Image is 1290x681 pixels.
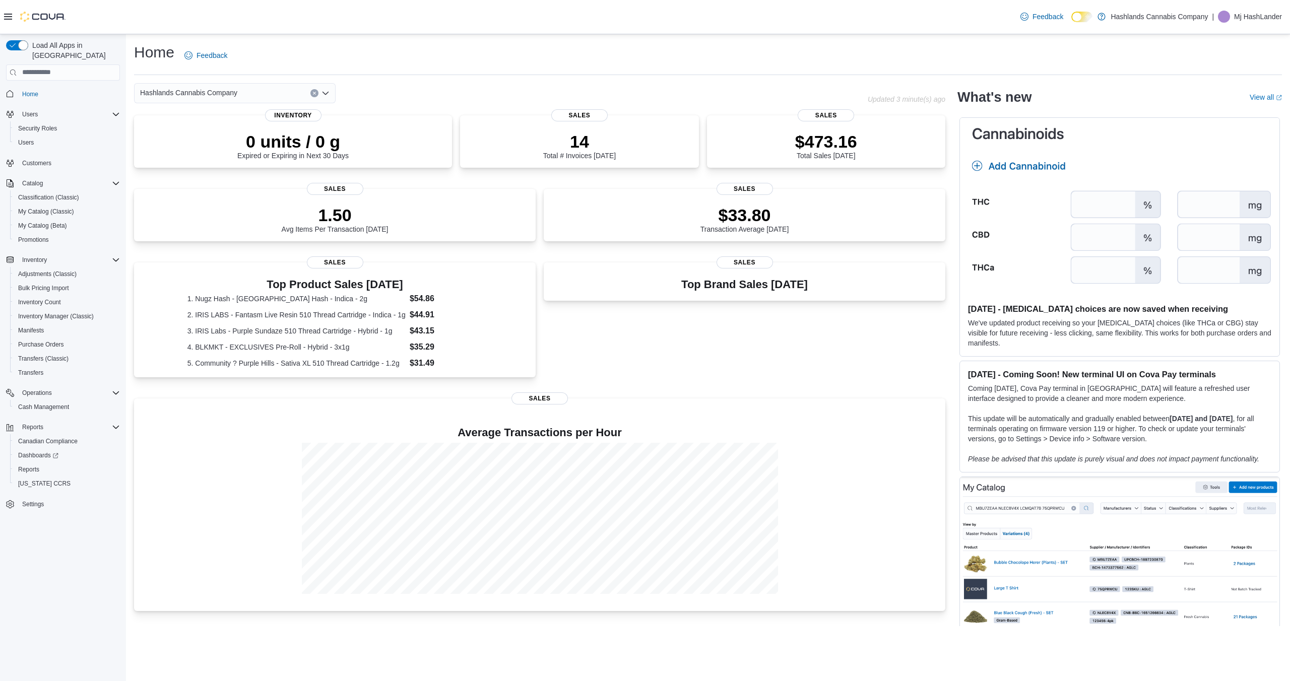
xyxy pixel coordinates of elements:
span: Inventory Manager (Classic) [14,310,120,322]
a: My Catalog (Beta) [14,220,71,232]
dt: 1. Nugz Hash - [GEOGRAPHIC_DATA] Hash - Indica - 2g [187,294,406,304]
p: This update will be automatically and gradually enabled between , for all terminals operating on ... [968,414,1271,444]
button: Reports [2,420,124,434]
button: Open list of options [321,89,330,97]
button: Reports [10,462,124,476]
button: My Catalog (Beta) [10,219,124,233]
span: Settings [22,500,44,508]
input: Dark Mode [1071,12,1092,22]
a: Security Roles [14,122,61,134]
span: Canadian Compliance [14,435,120,447]
button: Operations [2,386,124,400]
span: Promotions [18,236,49,244]
dd: $31.49 [410,357,482,369]
button: Clear input [310,89,318,97]
p: Mj HashLander [1234,11,1282,23]
button: Manifests [10,323,124,337]
span: Sales [717,183,773,195]
span: Sales [511,392,568,404]
p: Hashlands Cannabis Company [1111,11,1208,23]
a: Settings [18,498,48,510]
p: 0 units / 0 g [237,131,349,152]
button: Transfers [10,366,124,380]
a: Inventory Count [14,296,65,308]
button: Operations [18,387,56,399]
span: Feedback [1033,12,1063,22]
p: | [1212,11,1214,23]
span: Dashboards [18,451,58,459]
nav: Complex example [6,83,120,538]
button: Catalog [2,176,124,190]
span: Reports [22,423,43,431]
span: Reports [18,465,39,473]
a: Canadian Compliance [14,435,82,447]
strong: [DATE] and [DATE] [1170,415,1233,423]
a: Feedback [1016,7,1067,27]
a: Manifests [14,324,48,336]
span: Purchase Orders [14,338,120,351]
button: Transfers (Classic) [10,352,124,366]
a: Bulk Pricing Import [14,282,73,294]
span: Promotions [14,234,120,246]
button: Users [10,135,124,150]
a: Customers [18,157,55,169]
a: Dashboards [14,449,62,461]
p: Updated 3 minute(s) ago [868,95,945,103]
h1: Home [134,42,174,62]
button: Users [18,108,42,120]
button: Promotions [10,233,124,247]
span: Load All Apps in [GEOGRAPHIC_DATA] [28,40,120,60]
a: Home [18,88,42,100]
span: Inventory Count [18,298,61,306]
span: Customers [22,159,51,167]
dt: 4. BLKMKT - EXCLUSIVES Pre-Roll - Hybrid - 3x1g [187,342,406,352]
span: Inventory Count [14,296,120,308]
p: 1.50 [282,205,389,225]
dd: $43.15 [410,325,482,337]
span: Home [22,90,38,98]
a: Promotions [14,234,53,246]
a: Dashboards [10,448,124,462]
span: Sales [307,256,363,268]
button: Classification (Classic) [10,190,124,205]
div: Mj HashLander [1218,11,1230,23]
dd: $54.86 [410,293,482,305]
button: Reports [18,421,47,433]
span: Dark Mode [1071,22,1072,23]
button: Purchase Orders [10,337,124,352]
span: Operations [22,389,52,397]
p: $33.80 [700,205,789,225]
span: Transfers (Classic) [18,355,69,363]
span: Users [22,110,38,118]
div: Avg Items Per Transaction [DATE] [282,205,389,233]
a: Transfers (Classic) [14,353,73,365]
button: My Catalog (Classic) [10,205,124,219]
span: My Catalog (Classic) [14,206,120,218]
button: Cash Management [10,400,124,414]
h2: What's new [957,89,1031,105]
a: Transfers [14,367,47,379]
a: Reports [14,463,43,475]
a: Feedback [180,45,231,65]
span: Dashboards [14,449,120,461]
p: 14 [543,131,616,152]
span: Cash Management [14,401,120,413]
span: Settings [18,498,120,510]
a: Classification (Classic) [14,191,83,203]
span: Hashlands Cannabis Company [140,87,237,99]
em: Please be advised that this update is purely visual and does not impact payment functionality. [968,455,1259,463]
a: [US_STATE] CCRS [14,478,75,490]
dt: 2. IRIS LABS - Fantasm Live Resin 510 Thread Cartridge - Indica - 1g [187,310,406,320]
a: Users [14,137,38,149]
button: Users [2,107,124,121]
span: Users [18,108,120,120]
span: Inventory [265,109,321,121]
span: Catalog [22,179,43,187]
button: Security Roles [10,121,124,135]
span: Inventory Manager (Classic) [18,312,94,320]
span: Customers [18,157,120,169]
h3: Top Brand Sales [DATE] [681,279,808,291]
span: Inventory [22,256,47,264]
div: Transaction Average [DATE] [700,205,789,233]
button: Settings [2,497,124,511]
